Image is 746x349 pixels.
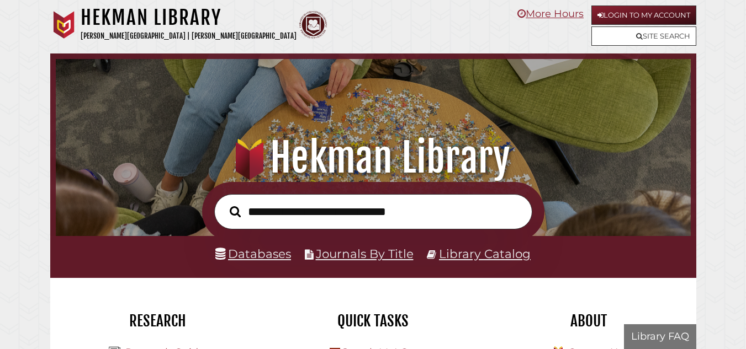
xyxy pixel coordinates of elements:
[230,206,241,218] i: Search
[439,246,531,261] a: Library Catalog
[316,246,414,261] a: Journals By Title
[299,11,327,39] img: Calvin Theological Seminary
[81,6,297,30] h1: Hekman Library
[81,30,297,42] p: [PERSON_NAME][GEOGRAPHIC_DATA] | [PERSON_NAME][GEOGRAPHIC_DATA]
[59,312,257,330] h2: Research
[50,11,78,39] img: Calvin University
[274,312,473,330] h2: Quick Tasks
[215,246,291,261] a: Databases
[489,312,688,330] h2: About
[591,26,696,46] a: Site Search
[67,133,680,182] h1: Hekman Library
[224,203,246,220] button: Search
[517,8,584,20] a: More Hours
[591,6,696,25] a: Login to My Account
